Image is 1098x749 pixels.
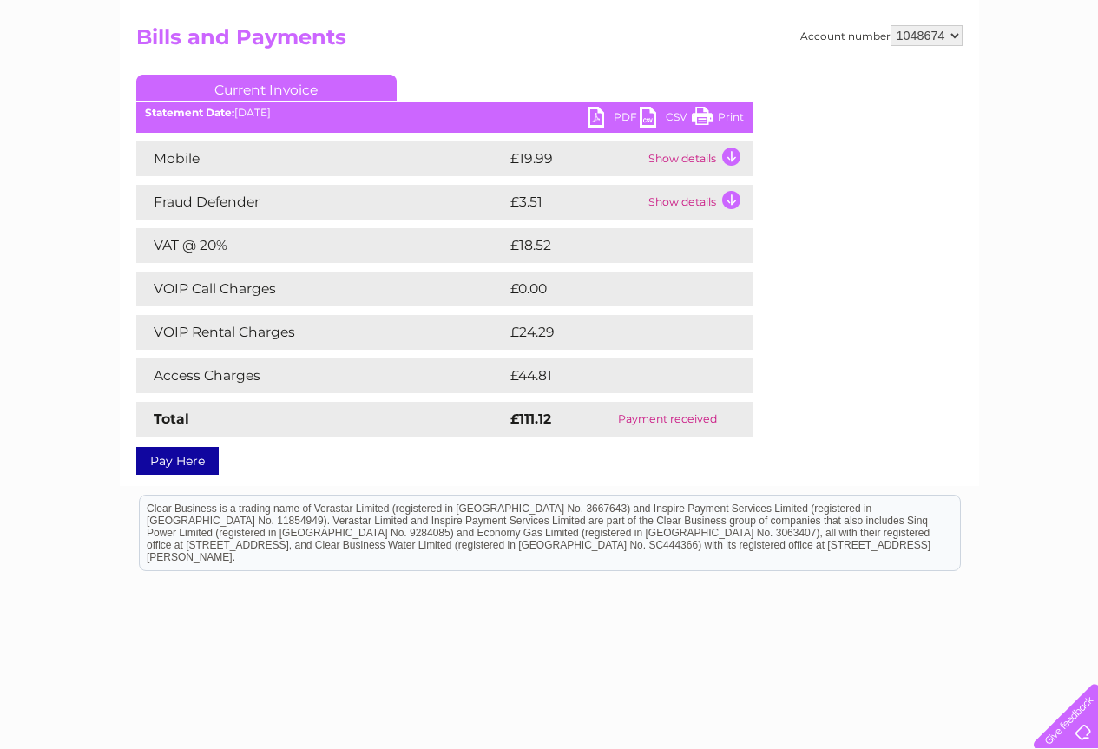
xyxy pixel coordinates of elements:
[145,106,234,119] b: Statement Date:
[506,141,644,176] td: £19.99
[800,25,963,46] div: Account number
[136,228,506,263] td: VAT @ 20%
[506,272,713,306] td: £0.00
[884,74,937,87] a: Telecoms
[771,9,891,30] a: 0333 014 3131
[136,185,506,220] td: Fraud Defender
[136,75,397,101] a: Current Invoice
[1041,74,1082,87] a: Log out
[983,74,1025,87] a: Contact
[792,74,825,87] a: Water
[38,45,127,98] img: logo.png
[583,402,753,437] td: Payment received
[136,315,506,350] td: VOIP Rental Charges
[644,141,753,176] td: Show details
[136,107,753,119] div: [DATE]
[136,141,506,176] td: Mobile
[140,10,960,84] div: Clear Business is a trading name of Verastar Limited (registered in [GEOGRAPHIC_DATA] No. 3667643...
[588,107,640,132] a: PDF
[836,74,874,87] a: Energy
[947,74,972,87] a: Blog
[136,358,506,393] td: Access Charges
[510,411,551,427] strong: £111.12
[506,185,644,220] td: £3.51
[506,228,716,263] td: £18.52
[506,358,716,393] td: £44.81
[136,25,963,58] h2: Bills and Payments
[692,107,744,132] a: Print
[644,185,753,220] td: Show details
[506,315,718,350] td: £24.29
[136,272,506,306] td: VOIP Call Charges
[154,411,189,427] strong: Total
[136,447,219,475] a: Pay Here
[640,107,692,132] a: CSV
